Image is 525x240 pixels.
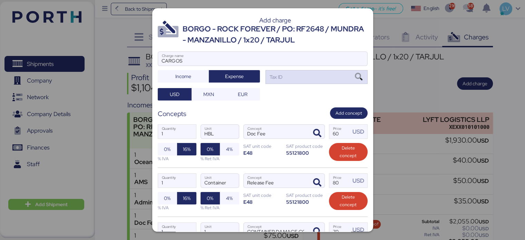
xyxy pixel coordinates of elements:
[158,155,196,162] div: % IVA
[352,127,367,136] div: USD
[310,175,324,190] button: ConceptConcept
[183,145,191,153] span: 16%
[158,70,209,83] button: Income
[203,90,214,98] span: MXN
[244,174,308,188] input: Concept
[244,125,308,138] input: Concept
[226,88,260,100] button: EUR
[286,150,325,156] div: 55121800
[201,223,239,237] input: Unit
[352,176,367,185] div: USD
[286,143,325,150] div: SAT product code
[201,155,239,162] div: % Ret IVA
[243,192,282,199] div: SAT unit code
[158,223,196,237] input: Quantity
[177,192,196,204] button: 16%
[243,150,282,156] div: E48
[336,109,362,117] span: Add concept
[329,174,351,188] input: Price
[158,143,177,155] button: 0%
[158,109,186,119] div: Concepts
[201,204,239,211] div: % Ret IVA
[209,70,260,83] button: Expense
[244,223,308,237] input: Concept
[158,192,177,204] button: 0%
[286,199,325,205] div: 55121800
[158,204,196,211] div: % IVA
[352,225,367,234] div: USD
[201,125,239,138] input: Unit
[310,224,324,239] button: ConceptConcept
[207,194,213,202] span: 0%
[220,192,239,204] button: 4%
[220,143,239,155] button: 4%
[269,73,283,81] div: Tax ID
[329,143,368,161] button: Delete concept
[330,107,368,119] button: Add concept
[329,125,351,138] input: Price
[164,194,171,202] span: 0%
[226,194,233,202] span: 4%
[164,145,171,153] span: 0%
[238,90,247,98] span: EUR
[201,143,220,155] button: 0%
[286,192,325,199] div: SAT product code
[177,143,196,155] button: 16%
[226,145,233,153] span: 4%
[334,193,362,209] span: Delete concept
[225,72,244,80] span: Expense
[170,90,179,98] span: USD
[158,52,367,66] input: Charge name
[201,192,220,204] button: 0%
[158,125,196,138] input: Quantity
[183,23,368,46] div: BORGO - ROCK FOREVER / PO: RF2648 / MUNDRA - MANZANILLO / 1x20 / TARJUL
[329,223,351,237] input: Price
[175,72,191,80] span: Income
[158,88,192,100] button: USD
[310,126,324,141] button: ConceptConcept
[192,88,226,100] button: MXN
[207,145,213,153] span: 0%
[243,199,282,205] div: E48
[243,143,282,150] div: SAT unit code
[183,17,368,23] div: Add charge
[158,174,196,188] input: Quantity
[334,144,362,160] span: Delete concept
[329,192,368,210] button: Delete concept
[201,174,239,188] input: Unit
[183,194,191,202] span: 16%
